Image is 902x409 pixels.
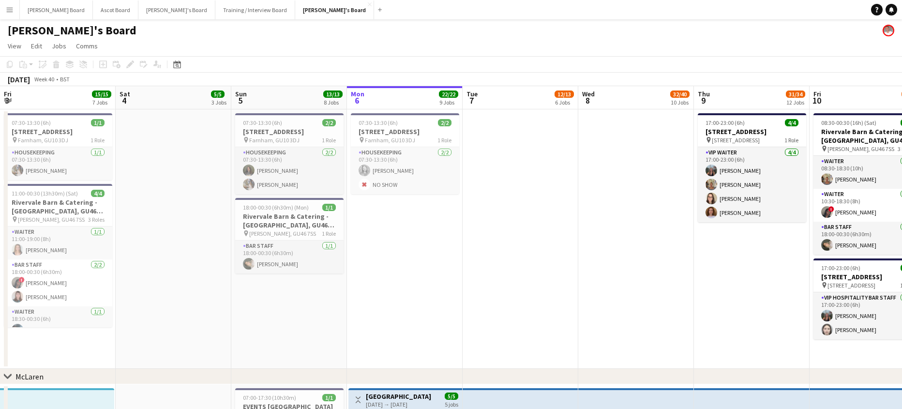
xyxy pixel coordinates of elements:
[883,25,894,36] app-user-avatar: Jakub Zalibor
[813,90,821,98] span: Fri
[698,113,806,222] div: 17:00-23:00 (6h)4/4[STREET_ADDRESS] [STREET_ADDRESS]1 RoleVIP Waiter4/417:00-23:00 (6h)[PERSON_NA...
[19,277,25,283] span: !
[323,91,343,98] span: 13/13
[351,147,459,194] app-card-role: Housekeeping2/207:30-13:30 (6h)[PERSON_NAME]NO SHOW
[8,42,21,50] span: View
[4,40,25,52] a: View
[445,393,458,400] span: 5/5
[366,401,431,408] div: [DATE] → [DATE]
[234,95,247,106] span: 5
[349,95,364,106] span: 6
[366,392,431,401] h3: [GEOGRAPHIC_DATA]
[4,227,112,259] app-card-role: Waiter1/111:00-19:00 (8h)[PERSON_NAME]
[12,119,51,126] span: 07:30-13:30 (6h)
[243,394,296,401] span: 07:00-17:30 (10h30m)
[437,136,451,144] span: 1 Role
[249,136,300,144] span: Farnham, GU10 3DJ
[445,400,458,408] div: 5 jobs
[243,204,309,211] span: 18:00-00:30 (6h30m) (Mon)
[785,119,798,126] span: 4/4
[12,190,78,197] span: 11:00-00:30 (13h30m) (Sat)
[235,90,247,98] span: Sun
[466,90,478,98] span: Tue
[295,0,374,19] button: [PERSON_NAME]'s Board
[670,91,690,98] span: 32/40
[4,90,12,98] span: Fri
[322,204,336,211] span: 1/1
[91,119,105,126] span: 1/1
[555,99,573,106] div: 6 Jobs
[698,147,806,222] app-card-role: VIP Waiter4/417:00-23:00 (6h)[PERSON_NAME][PERSON_NAME][PERSON_NAME][PERSON_NAME]
[322,394,336,401] span: 1/1
[138,0,215,19] button: [PERSON_NAME]'s Board
[72,40,102,52] a: Comms
[4,147,112,180] app-card-role: Housekeeping1/107:30-13:30 (6h)[PERSON_NAME]
[92,99,111,106] div: 7 Jobs
[696,95,710,106] span: 9
[581,95,595,106] span: 8
[827,145,894,152] span: [PERSON_NAME], GU46 7SS
[438,119,451,126] span: 2/2
[698,127,806,136] h3: [STREET_ADDRESS]
[4,198,112,215] h3: Rivervale Barn & Catering - [GEOGRAPHIC_DATA], GU46 7SS
[60,76,70,83] div: BST
[4,184,112,327] app-job-card: 11:00-00:30 (13h30m) (Sat)4/4Rivervale Barn & Catering - [GEOGRAPHIC_DATA], GU46 7SS [PERSON_NAME...
[235,127,344,136] h3: [STREET_ADDRESS]
[88,216,105,223] span: 3 Roles
[439,99,458,106] div: 9 Jobs
[235,113,344,194] app-job-card: 07:30-13:30 (6h)2/2[STREET_ADDRESS] Farnham, GU10 3DJ1 RoleHousekeeping2/207:30-13:30 (6h)[PERSON...
[322,230,336,237] span: 1 Role
[812,95,821,106] span: 10
[235,241,344,273] app-card-role: BAR STAFF1/118:00-00:30 (6h30m)[PERSON_NAME]
[91,190,105,197] span: 4/4
[90,136,105,144] span: 1 Role
[786,91,805,98] span: 31/34
[351,113,459,194] app-job-card: 07:30-13:30 (6h)2/2[STREET_ADDRESS] Farnham, GU10 3DJ1 RoleHousekeeping2/207:30-13:30 (6h)[PERSON...
[4,306,112,339] app-card-role: Waiter1/118:30-00:30 (6h)[PERSON_NAME]
[235,198,344,273] app-job-card: 18:00-00:30 (6h30m) (Mon)1/1Rivervale Barn & Catering - [GEOGRAPHIC_DATA], GU46 7SS [PERSON_NAME]...
[351,127,459,136] h3: [STREET_ADDRESS]
[4,259,112,306] app-card-role: BAR STAFF2/218:00-00:30 (6h30m)![PERSON_NAME][PERSON_NAME]
[555,91,574,98] span: 12/13
[52,42,66,50] span: Jobs
[20,0,93,19] button: [PERSON_NAME] Board
[786,99,805,106] div: 12 Jobs
[706,119,745,126] span: 17:00-23:00 (6h)
[235,212,344,229] h3: Rivervale Barn & Catering - [GEOGRAPHIC_DATA], GU46 7SS
[698,90,710,98] span: Thu
[827,282,875,289] span: [STREET_ADDRESS]
[322,136,336,144] span: 1 Role
[4,113,112,180] app-job-card: 07:30-13:30 (6h)1/1[STREET_ADDRESS] Farnham, GU10 3DJ1 RoleHousekeeping1/107:30-13:30 (6h)[PERSON...
[2,95,12,106] span: 3
[48,40,70,52] a: Jobs
[120,90,130,98] span: Sat
[8,75,30,84] div: [DATE]
[8,23,136,38] h1: [PERSON_NAME]'s Board
[4,127,112,136] h3: [STREET_ADDRESS]
[92,91,111,98] span: 15/15
[211,91,225,98] span: 5/5
[784,136,798,144] span: 1 Role
[324,99,342,106] div: 8 Jobs
[351,90,364,98] span: Mon
[359,119,398,126] span: 07:30-13:30 (6h)
[31,42,42,50] span: Edit
[465,95,478,106] span: 7
[15,372,44,381] div: McLaren
[243,119,282,126] span: 07:30-13:30 (6h)
[76,42,98,50] span: Comms
[821,119,876,126] span: 08:30-00:30 (16h) (Sat)
[211,99,226,106] div: 3 Jobs
[821,264,860,272] span: 17:00-23:00 (6h)
[18,216,85,223] span: [PERSON_NAME], GU46 7SS
[18,136,68,144] span: Farnham, GU10 3DJ
[671,99,689,106] div: 10 Jobs
[712,136,760,144] span: [STREET_ADDRESS]
[32,76,56,83] span: Week 40
[93,0,138,19] button: Ascot Board
[27,40,46,52] a: Edit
